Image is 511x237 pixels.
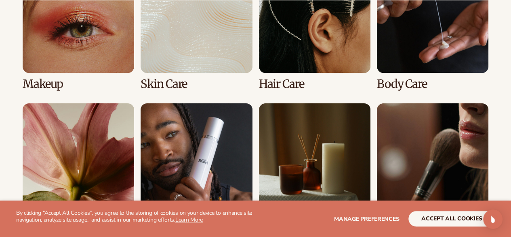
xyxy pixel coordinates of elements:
[23,103,134,233] div: 5 / 8
[483,209,503,229] div: Open Intercom Messenger
[141,78,252,90] h3: Skin Care
[141,103,252,233] div: 6 / 8
[408,211,495,226] button: accept all cookies
[175,216,203,224] a: Learn More
[259,78,370,90] h3: Hair Care
[334,215,399,223] span: Manage preferences
[334,211,399,226] button: Manage preferences
[23,78,134,90] h3: Makeup
[377,103,488,233] div: 8 / 8
[377,78,488,90] h3: Body Care
[16,210,256,224] p: By clicking "Accept All Cookies", you agree to the storing of cookies on your device to enhance s...
[259,103,370,233] div: 7 / 8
